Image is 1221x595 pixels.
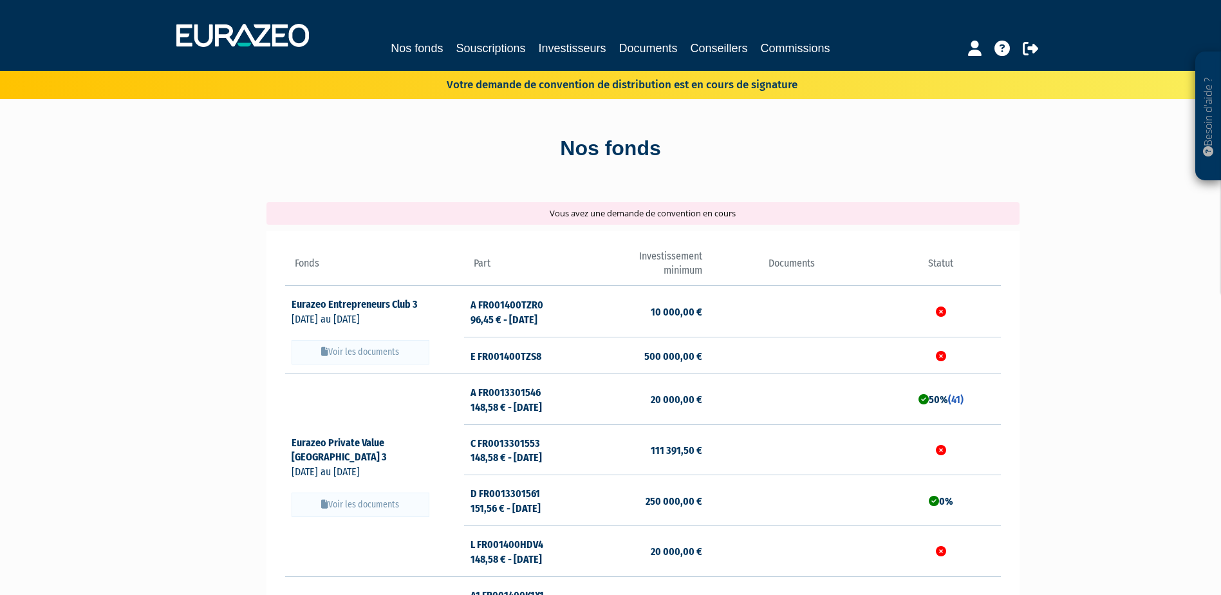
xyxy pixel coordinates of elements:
[464,475,583,526] td: D FR0013301561 151,56 € - [DATE]
[948,393,964,406] a: (41)
[292,313,360,325] span: [DATE] au [DATE]
[456,39,525,57] a: Souscriptions
[1201,59,1216,175] p: Besoin d'aide ?
[176,24,309,47] img: 1732889491-logotype_eurazeo_blanc_rvb.png
[881,475,1000,526] td: 0%
[409,74,797,93] p: Votre demande de convention de distribution est en cours de signature
[583,337,702,374] td: 500 000,00 €
[292,437,398,464] a: Eurazeo Private Value [GEOGRAPHIC_DATA] 3
[702,249,881,286] th: Documents
[285,249,464,286] th: Fonds
[619,39,678,57] a: Documents
[292,298,429,310] a: Eurazeo Entrepreneurs Club 3
[761,39,830,57] a: Commissions
[266,202,1020,225] div: Vous avez une demande de convention en cours
[464,249,583,286] th: Part
[464,525,583,576] td: L FR001400HDV4 148,58 € - [DATE]
[538,39,606,57] a: Investisseurs
[464,424,583,475] td: C FR0013301553 148,58 € - [DATE]
[583,424,702,475] td: 111 391,50 €
[583,286,702,337] td: 10 000,00 €
[244,134,978,164] div: Nos fonds
[464,373,583,424] td: A FR0013301546 148,58 € - [DATE]
[881,249,1000,286] th: Statut
[583,249,702,286] th: Investissement minimum
[583,475,702,526] td: 250 000,00 €
[691,39,748,57] a: Conseillers
[881,373,1000,424] td: 50%
[292,466,360,478] span: [DATE] au [DATE]
[391,39,443,57] a: Nos fonds
[583,525,702,576] td: 20 000,00 €
[292,340,429,364] button: Voir les documents
[464,337,583,374] td: E FR001400TZS8
[292,493,429,517] button: Voir les documents
[583,373,702,424] td: 20 000,00 €
[464,286,583,337] td: A FR001400TZR0 96,45 € - [DATE]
